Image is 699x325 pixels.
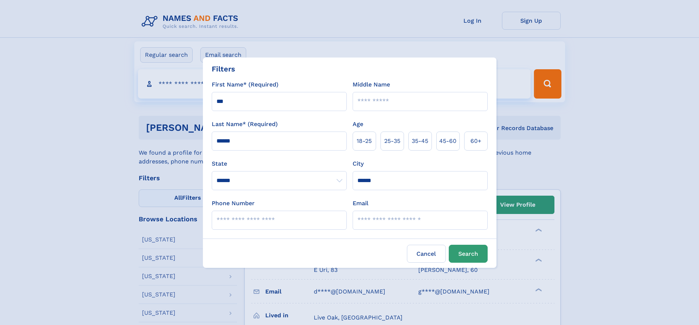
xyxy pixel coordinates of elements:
label: City [353,159,364,168]
label: Age [353,120,363,129]
span: 25‑35 [384,137,400,145]
span: 18‑25 [357,137,372,145]
span: 60+ [470,137,481,145]
div: Filters [212,63,235,74]
label: Email [353,199,368,208]
button: Search [449,245,488,263]
label: Last Name* (Required) [212,120,278,129]
span: 45‑60 [439,137,456,145]
label: Cancel [407,245,446,263]
label: First Name* (Required) [212,80,278,89]
label: Middle Name [353,80,390,89]
label: Phone Number [212,199,255,208]
label: State [212,159,347,168]
span: 35‑45 [412,137,428,145]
